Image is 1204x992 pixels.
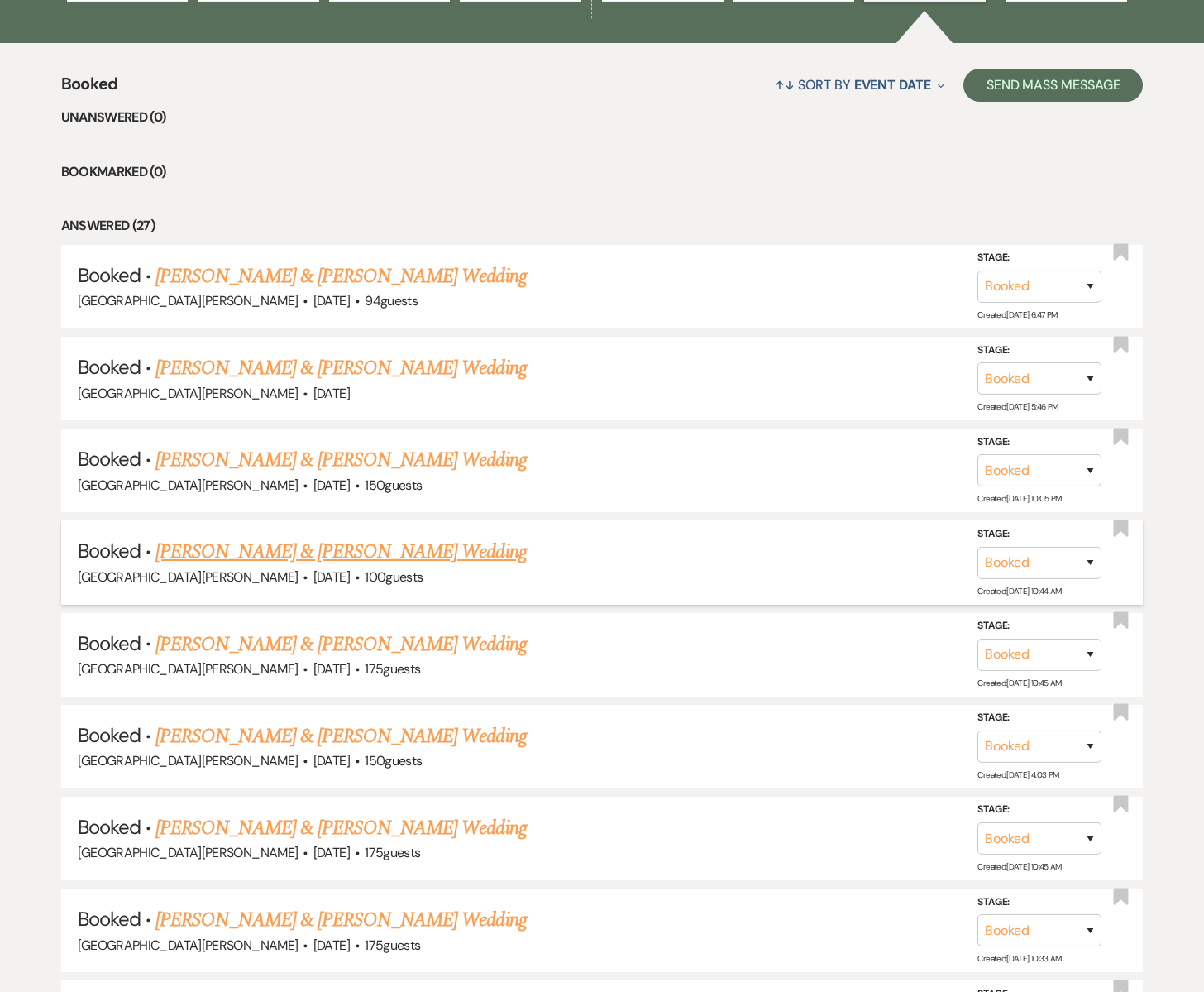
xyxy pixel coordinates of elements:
[78,844,299,861] span: [GEOGRAPHIC_DATA][PERSON_NAME]
[977,769,1058,780] span: Created: [DATE] 4:03 PM
[977,894,1101,912] label: Stage:
[365,937,420,954] span: 175 guests
[313,844,350,861] span: [DATE]
[61,215,1144,237] li: Answered (27)
[78,477,299,494] span: [GEOGRAPHIC_DATA][PERSON_NAME]
[313,568,350,586] span: [DATE]
[78,630,141,656] span: Booked
[365,752,422,769] span: 150 guests
[78,814,141,840] span: Booked
[155,905,526,935] a: [PERSON_NAME] & [PERSON_NAME] Wedding
[365,568,423,586] span: 100 guests
[977,801,1101,819] label: Stage:
[365,477,422,494] span: 150 guests
[313,385,350,402] span: [DATE]
[365,660,420,678] span: 175 guests
[155,721,526,751] a: [PERSON_NAME] & [PERSON_NAME] Wedding
[977,493,1061,504] span: Created: [DATE] 10:05 PM
[78,660,299,678] span: [GEOGRAPHIC_DATA][PERSON_NAME]
[977,861,1061,872] span: Created: [DATE] 10:45 AM
[977,709,1101,727] label: Stage:
[78,385,299,402] span: [GEOGRAPHIC_DATA][PERSON_NAME]
[313,937,350,954] span: [DATE]
[78,722,141,748] span: Booked
[977,249,1101,267] label: Stage:
[61,107,1144,128] li: Unanswered (0)
[78,446,141,472] span: Booked
[78,538,141,563] span: Booked
[365,844,420,861] span: 175 guests
[365,292,418,309] span: 94 guests
[768,63,950,107] button: Sort By Event Date
[155,261,526,291] a: [PERSON_NAME] & [PERSON_NAME] Wedding
[155,445,526,475] a: [PERSON_NAME] & [PERSON_NAME] Wedding
[313,292,350,309] span: [DATE]
[78,937,299,954] span: [GEOGRAPHIC_DATA][PERSON_NAME]
[78,752,299,769] span: [GEOGRAPHIC_DATA][PERSON_NAME]
[78,906,141,932] span: Booked
[61,71,118,107] span: Booked
[155,813,526,843] a: [PERSON_NAME] & [PERSON_NAME] Wedding
[977,585,1061,596] span: Created: [DATE] 10:44 AM
[977,434,1101,452] label: Stage:
[78,354,141,380] span: Booked
[977,678,1061,688] span: Created: [DATE] 10:45 AM
[977,953,1061,964] span: Created: [DATE] 10:33 AM
[61,161,1144,183] li: Bookmarked (0)
[775,76,795,93] span: ↑↓
[977,309,1057,320] span: Created: [DATE] 6:47 PM
[78,568,299,586] span: [GEOGRAPHIC_DATA][PERSON_NAME]
[78,292,299,309] span: [GEOGRAPHIC_DATA][PERSON_NAME]
[155,630,526,659] a: [PERSON_NAME] & [PERSON_NAME] Wedding
[313,752,350,769] span: [DATE]
[313,660,350,678] span: [DATE]
[977,401,1058,412] span: Created: [DATE] 5:46 PM
[854,76,931,93] span: Event Date
[155,353,526,383] a: [PERSON_NAME] & [PERSON_NAME] Wedding
[313,477,350,494] span: [DATE]
[977,617,1101,635] label: Stage:
[977,341,1101,359] label: Stage:
[963,69,1144,102] button: Send Mass Message
[155,537,526,567] a: [PERSON_NAME] & [PERSON_NAME] Wedding
[977,525,1101,544] label: Stage:
[78,262,141,288] span: Booked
